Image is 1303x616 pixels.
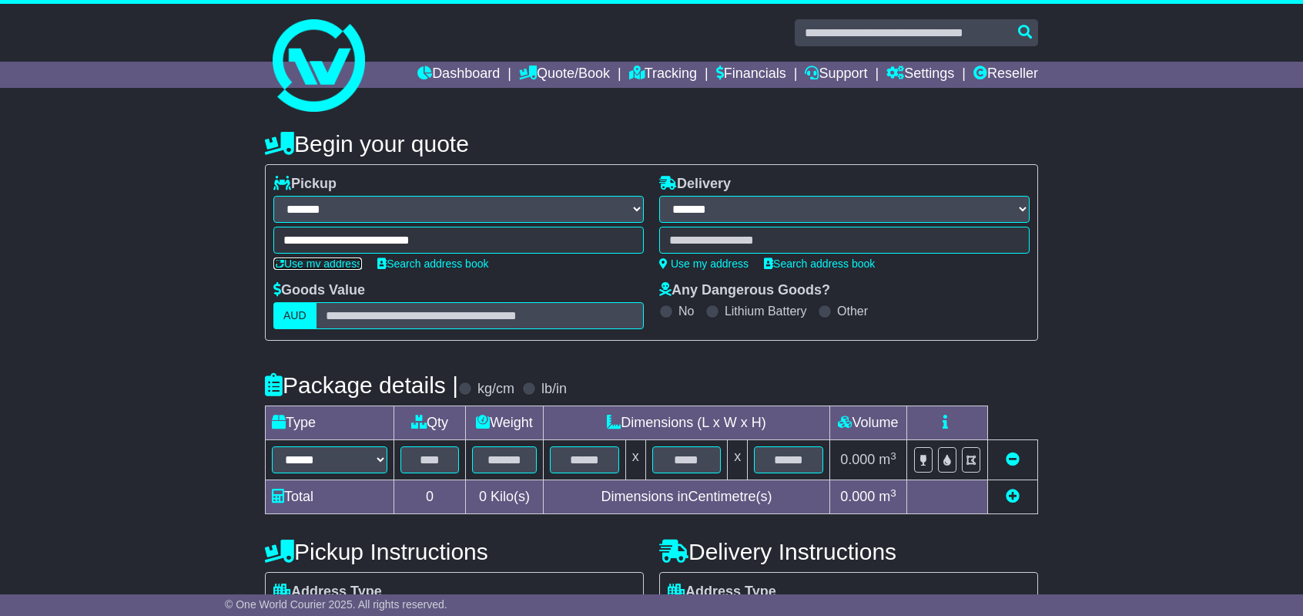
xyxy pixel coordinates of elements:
[265,372,458,398] h4: Package details |
[417,62,500,88] a: Dashboard
[659,539,1038,564] h4: Delivery Instructions
[805,62,867,88] a: Support
[377,258,488,270] a: Search address book
[466,406,544,440] td: Weight
[543,406,829,440] td: Dimensions (L x W x H)
[840,489,875,504] span: 0.000
[728,440,748,480] td: x
[879,489,896,504] span: m
[716,62,786,88] a: Financials
[973,62,1038,88] a: Reseller
[265,539,644,564] h4: Pickup Instructions
[629,62,697,88] a: Tracking
[466,480,544,514] td: Kilo(s)
[266,480,394,514] td: Total
[273,302,317,329] label: AUD
[479,489,487,504] span: 0
[837,304,868,318] label: Other
[829,406,906,440] td: Volume
[668,584,776,601] label: Address Type
[625,440,645,480] td: x
[879,452,896,467] span: m
[541,381,567,398] label: lb/in
[890,450,896,462] sup: 3
[543,480,829,514] td: Dimensions in Centimetre(s)
[659,258,749,270] a: Use my address
[725,304,807,318] label: Lithium Battery
[225,598,447,611] span: © One World Courier 2025. All rights reserved.
[764,258,875,270] a: Search address book
[1006,489,1020,504] a: Add new item
[273,584,382,601] label: Address Type
[477,381,514,398] label: kg/cm
[265,131,1038,157] h4: Begin your quote
[394,406,466,440] td: Qty
[659,282,830,299] label: Any Dangerous Goods?
[273,176,337,193] label: Pickup
[273,282,365,299] label: Goods Value
[890,487,896,499] sup: 3
[886,62,954,88] a: Settings
[394,480,466,514] td: 0
[1006,452,1020,467] a: Remove this item
[678,304,694,318] label: No
[519,62,610,88] a: Quote/Book
[266,406,394,440] td: Type
[659,176,731,193] label: Delivery
[273,258,362,270] a: Use my address
[840,452,875,467] span: 0.000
